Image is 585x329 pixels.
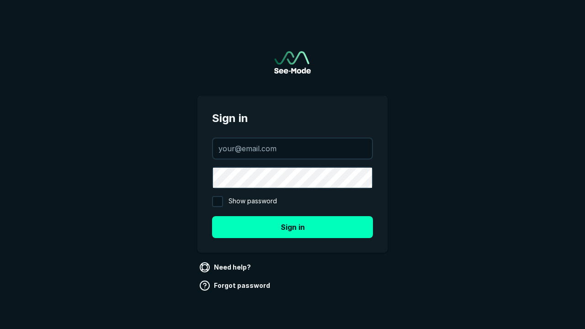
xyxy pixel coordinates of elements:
[213,138,372,159] input: your@email.com
[197,278,274,293] a: Forgot password
[197,260,255,275] a: Need help?
[212,216,373,238] button: Sign in
[274,51,311,74] a: Go to sign in
[212,110,373,127] span: Sign in
[229,196,277,207] span: Show password
[274,51,311,74] img: See-Mode Logo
